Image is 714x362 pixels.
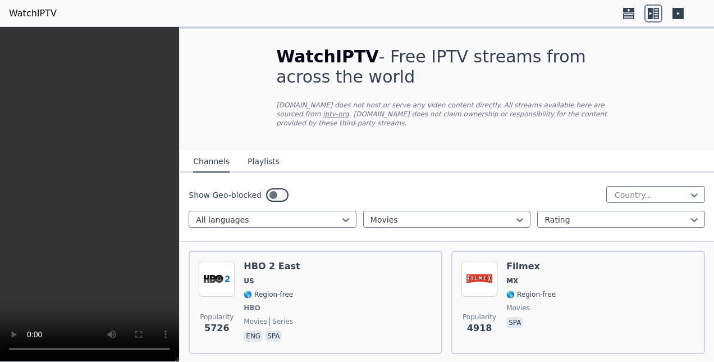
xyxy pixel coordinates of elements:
[248,151,280,173] button: Playlists
[244,304,260,313] span: HBO
[200,313,234,322] span: Popularity
[244,290,293,299] span: 🌎 Region-free
[244,331,263,342] p: eng
[189,189,262,201] label: Show Geo-blocked
[506,304,530,313] span: movies
[276,101,617,128] p: [DOMAIN_NAME] does not host or serve any video content directly. All streams available here are s...
[199,261,235,297] img: HBO 2 East
[265,331,282,342] p: spa
[323,110,349,118] a: iptv-org
[244,277,254,286] span: US
[244,317,267,326] span: movies
[461,261,497,297] img: Filmex
[204,322,230,335] span: 5726
[506,277,518,286] span: MX
[506,261,556,272] h6: Filmex
[193,151,230,173] button: Channels
[506,317,523,328] p: spa
[276,47,379,66] span: WatchIPTV
[467,322,492,335] span: 4918
[244,261,300,272] h6: HBO 2 East
[269,317,293,326] span: series
[276,47,617,87] h1: - Free IPTV streams from across the world
[506,290,556,299] span: 🌎 Region-free
[463,313,496,322] span: Popularity
[9,7,57,20] a: WatchIPTV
